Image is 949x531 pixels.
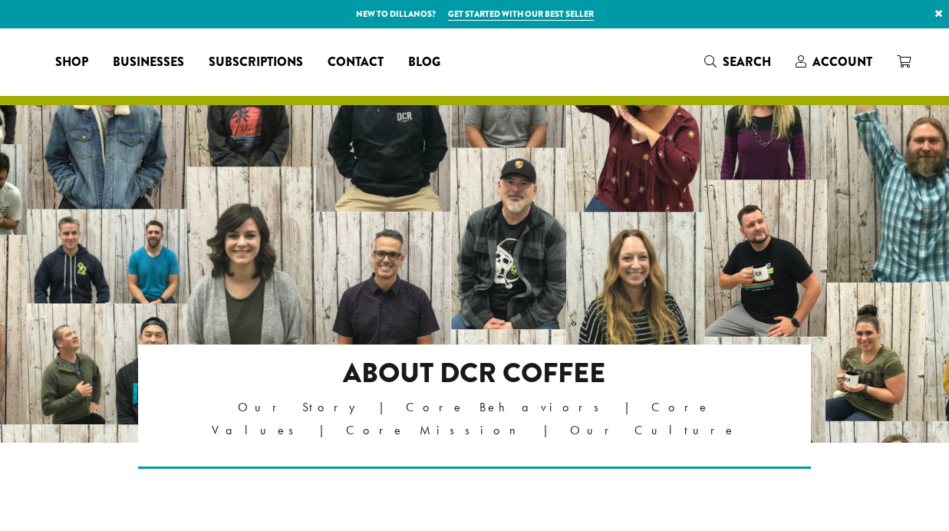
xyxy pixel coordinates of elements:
[692,49,783,74] a: Search
[408,53,440,72] span: Blog
[209,53,303,72] span: Subscriptions
[113,53,184,72] span: Businesses
[448,8,594,21] a: Get started with our best seller
[328,53,384,72] span: Contact
[723,53,771,71] span: Search
[812,53,872,71] span: Account
[55,53,88,72] span: Shop
[43,50,101,74] a: Shop
[204,357,745,390] h2: About DCR Coffee
[204,396,745,442] p: Our Story | Core Behaviors | Core Values | Core Mission | Our Culture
